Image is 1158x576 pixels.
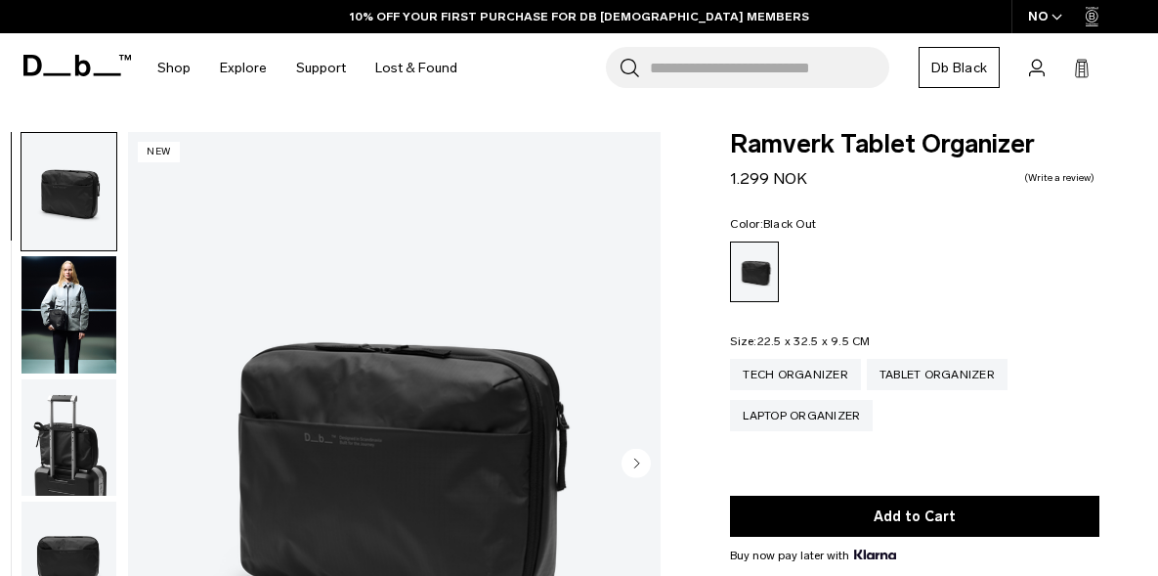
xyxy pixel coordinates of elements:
[21,255,117,375] button: Ramverk Tablet Organizer Black Out
[919,47,1000,88] a: Db Black
[622,448,651,481] button: Next slide
[1024,173,1094,183] a: Write a review
[730,359,861,390] a: Tech Organizer
[350,8,809,25] a: 10% OFF YOUR FIRST PURCHASE FOR DB [DEMOGRAPHIC_DATA] MEMBERS
[763,217,816,231] span: Black Out
[730,242,779,302] a: Black Out
[730,169,807,188] span: 1.299 NOK
[375,33,457,103] a: Lost & Found
[21,133,116,250] img: Ramverk Tablet Organizer Black Out
[854,550,896,559] img: {"height" => 20, "alt" => "Klarna"}
[296,33,346,103] a: Support
[138,142,180,162] p: New
[730,132,1099,157] span: Ramverk Tablet Organizer
[157,33,191,103] a: Shop
[757,334,871,348] span: 22.5 x 32.5 x 9.5 CM
[730,218,816,230] legend: Color:
[867,359,1008,390] a: Tablet Organizer
[21,378,117,498] button: Ramverk Tablet Organizer Black Out
[730,400,873,431] a: Laptop Organizer
[730,496,1099,537] button: Add to Cart
[21,379,116,497] img: Ramverk Tablet Organizer Black Out
[730,547,896,564] span: Buy now pay later with
[220,33,267,103] a: Explore
[143,33,472,103] nav: Main Navigation
[21,256,116,374] img: Ramverk Tablet Organizer Black Out
[730,335,870,347] legend: Size:
[21,132,117,251] button: Ramverk Tablet Organizer Black Out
